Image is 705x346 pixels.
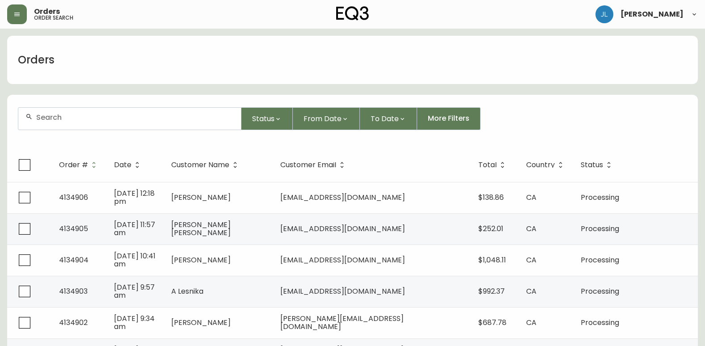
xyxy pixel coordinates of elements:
[59,192,88,203] span: 4134906
[114,251,156,269] span: [DATE] 10:41 am
[171,162,229,168] span: Customer Name
[59,286,88,296] span: 4134903
[478,317,507,328] span: $687.78
[360,107,417,130] button: To Date
[478,286,505,296] span: $992.37
[526,224,536,234] span: CA
[428,114,469,123] span: More Filters
[280,161,348,169] span: Customer Email
[280,313,404,332] span: [PERSON_NAME][EMAIL_ADDRESS][DOMAIN_NAME]
[371,113,399,124] span: To Date
[34,8,60,15] span: Orders
[293,107,360,130] button: From Date
[581,286,619,296] span: Processing
[581,224,619,234] span: Processing
[114,162,131,168] span: Date
[252,113,274,124] span: Status
[241,107,293,130] button: Status
[171,219,231,238] span: [PERSON_NAME] [PERSON_NAME]
[581,192,619,203] span: Processing
[59,255,89,265] span: 4134904
[478,255,506,265] span: $1,048.11
[280,192,405,203] span: [EMAIL_ADDRESS][DOMAIN_NAME]
[417,107,481,130] button: More Filters
[18,52,55,68] h1: Orders
[581,317,619,328] span: Processing
[171,192,231,203] span: [PERSON_NAME]
[621,11,684,18] span: [PERSON_NAME]
[114,282,155,300] span: [DATE] 9:57 am
[478,162,497,168] span: Total
[34,15,73,21] h5: order search
[114,313,155,332] span: [DATE] 9:34 am
[280,255,405,265] span: [EMAIL_ADDRESS][DOMAIN_NAME]
[478,224,503,234] span: $252.01
[114,219,155,238] span: [DATE] 11:57 am
[171,286,203,296] span: A Lesnika
[526,286,536,296] span: CA
[595,5,613,23] img: 1c9c23e2a847dab86f8017579b61559c
[336,6,369,21] img: logo
[526,192,536,203] span: CA
[581,162,603,168] span: Status
[171,255,231,265] span: [PERSON_NAME]
[114,161,143,169] span: Date
[526,255,536,265] span: CA
[478,161,508,169] span: Total
[526,162,555,168] span: Country
[280,224,405,234] span: [EMAIL_ADDRESS][DOMAIN_NAME]
[59,162,88,168] span: Order #
[59,224,88,234] span: 4134905
[114,188,155,207] span: [DATE] 12:18 pm
[280,162,336,168] span: Customer Email
[36,113,234,122] input: Search
[478,192,504,203] span: $138.86
[304,113,342,124] span: From Date
[581,255,619,265] span: Processing
[280,286,405,296] span: [EMAIL_ADDRESS][DOMAIN_NAME]
[526,161,566,169] span: Country
[526,317,536,328] span: CA
[59,161,100,169] span: Order #
[171,317,231,328] span: [PERSON_NAME]
[581,161,615,169] span: Status
[171,161,241,169] span: Customer Name
[59,317,88,328] span: 4134902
